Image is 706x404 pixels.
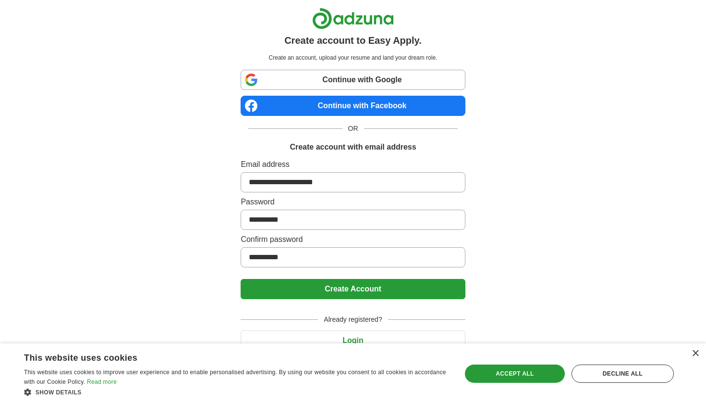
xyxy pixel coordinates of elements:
a: Login [241,336,465,344]
h1: Create account with email address [290,141,416,153]
div: Show details [24,387,449,397]
label: Confirm password [241,234,465,245]
img: Adzuna logo [312,8,394,29]
span: Show details [36,389,82,396]
div: This website uses cookies [24,349,425,364]
span: Already registered? [318,315,388,325]
label: Password [241,196,465,208]
a: Continue with Google [241,70,465,90]
span: This website uses cookies to improve user experience and to enable personalised advertising. By u... [24,369,446,385]
button: Create Account [241,279,465,299]
h1: Create account to Easy Apply. [284,33,422,48]
button: Login [241,330,465,351]
a: Read more, opens a new window [87,379,117,385]
label: Email address [241,159,465,170]
div: Close [692,350,699,357]
a: Continue with Facebook [241,96,465,116]
span: OR [342,124,364,134]
div: Decline all [572,365,674,383]
p: Create an account, upload your resume and land your dream role. [243,53,463,62]
div: Accept all [465,365,565,383]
